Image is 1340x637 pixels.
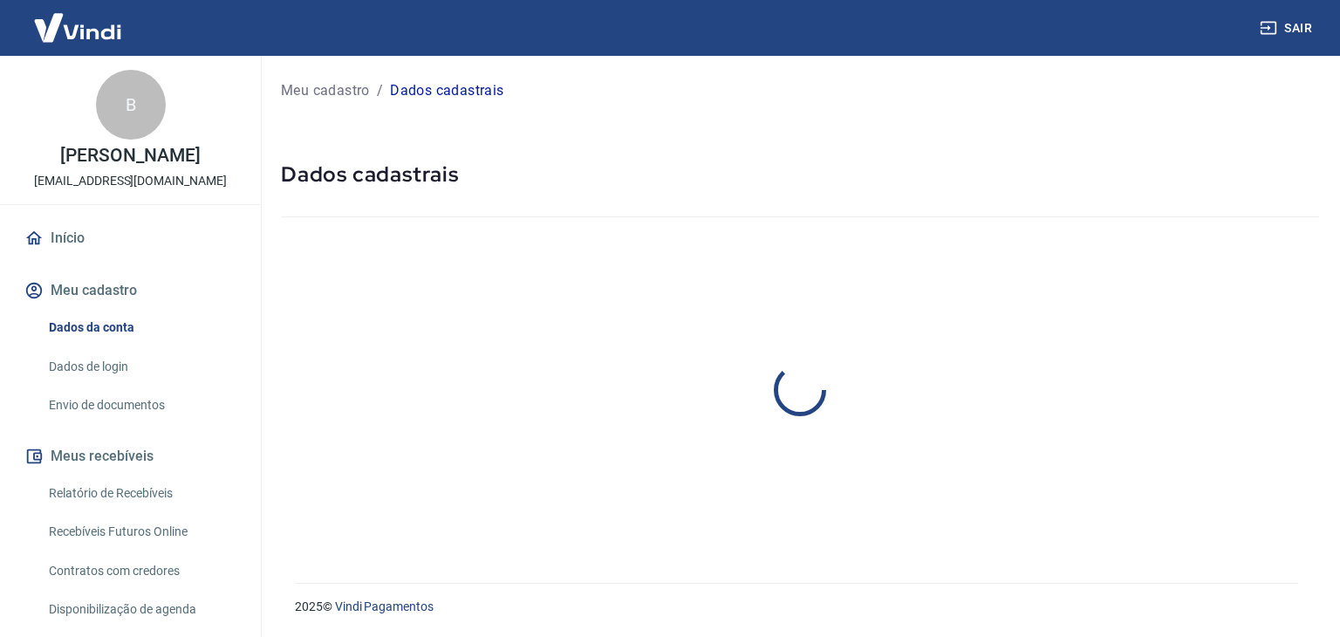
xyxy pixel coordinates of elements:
a: Recebíveis Futuros Online [42,514,240,550]
a: Dados de login [42,349,240,385]
button: Meus recebíveis [21,437,240,476]
a: Início [21,219,240,257]
a: Relatório de Recebíveis [42,476,240,511]
button: Sair [1256,12,1319,45]
button: Meu cadastro [21,271,240,310]
p: 2025 © [295,598,1298,616]
a: Dados da conta [42,310,240,346]
a: Disponibilização de agenda [42,592,240,627]
a: Envio de documentos [42,387,240,423]
h5: Dados cadastrais [281,161,1319,188]
p: Dados cadastrais [390,80,503,101]
div: B [96,70,166,140]
img: Vindi [21,1,134,54]
p: [EMAIL_ADDRESS][DOMAIN_NAME] [34,172,227,190]
a: Vindi Pagamentos [335,599,434,613]
p: / [377,80,383,101]
a: Meu cadastro [281,80,370,101]
p: [PERSON_NAME] [60,147,200,165]
a: Contratos com credores [42,553,240,589]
